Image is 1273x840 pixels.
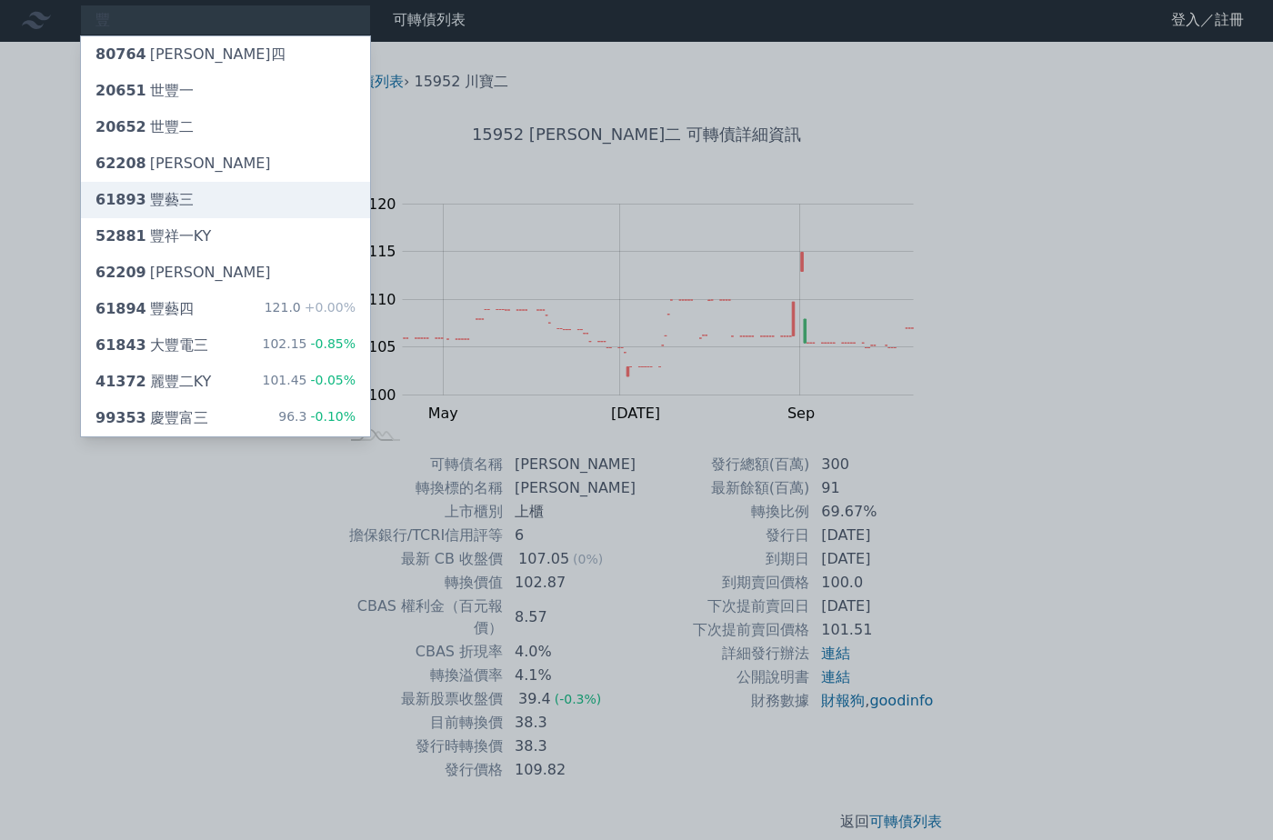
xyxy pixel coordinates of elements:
[81,182,370,218] a: 61893豐藝三
[262,371,356,393] div: 101.45
[262,335,356,356] div: 102.15
[81,73,370,109] a: 20651世豐一
[95,371,211,393] div: 麗豐二KY
[81,36,370,73] a: 80764[PERSON_NAME]四
[95,116,194,138] div: 世豐二
[81,291,370,327] a: 61894豐藝四 121.0+0.00%
[95,407,208,429] div: 慶豐富三
[306,409,356,424] span: -0.10%
[95,225,211,247] div: 豐祥一KY
[95,336,146,354] span: 61843
[95,155,146,172] span: 62208
[95,409,146,426] span: 99353
[301,300,356,315] span: +0.00%
[265,298,356,320] div: 121.0
[95,227,146,245] span: 52881
[81,109,370,145] a: 20652世豐二
[81,145,370,182] a: 62208[PERSON_NAME]
[95,82,146,99] span: 20651
[95,118,146,135] span: 20652
[95,189,194,211] div: 豐藝三
[95,80,194,102] div: 世豐一
[95,300,146,317] span: 61894
[81,364,370,400] a: 41372麗豐二KY 101.45-0.05%
[95,44,286,65] div: [PERSON_NAME]四
[81,400,370,436] a: 99353慶豐富三 96.3-0.10%
[95,264,146,281] span: 62209
[306,373,356,387] span: -0.05%
[95,191,146,208] span: 61893
[95,45,146,63] span: 80764
[81,327,370,364] a: 61843大豐電三 102.15-0.85%
[95,298,194,320] div: 豐藝四
[95,335,208,356] div: 大豐電三
[306,336,356,351] span: -0.85%
[81,255,370,291] a: 62209[PERSON_NAME]
[278,407,356,429] div: 96.3
[95,153,271,175] div: [PERSON_NAME]
[95,262,271,284] div: [PERSON_NAME]
[95,373,146,390] span: 41372
[81,218,370,255] a: 52881豐祥一KY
